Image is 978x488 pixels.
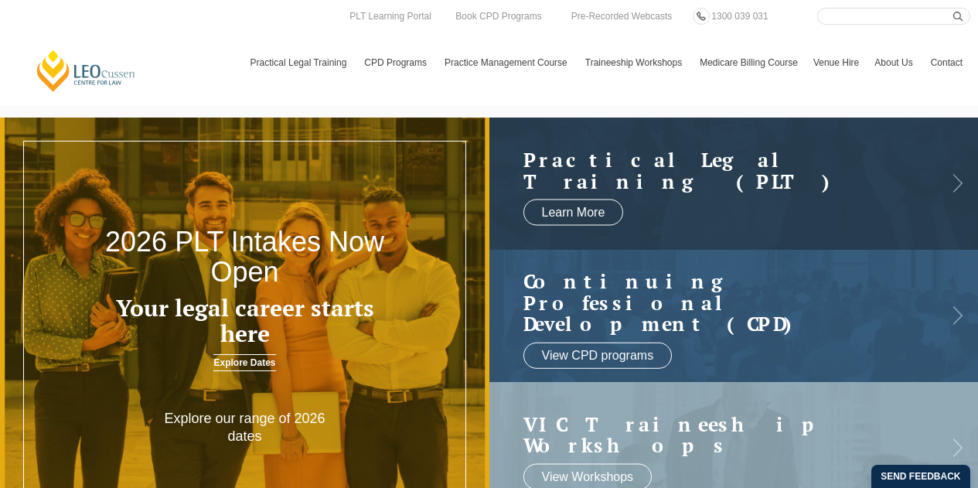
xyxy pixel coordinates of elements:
[707,8,772,25] a: 1300 039 031
[523,413,914,456] a: VIC Traineeship Workshops
[567,8,676,25] a: Pre-Recorded Webcasts
[923,40,970,85] a: Contact
[523,200,624,226] a: Learn More
[35,49,138,93] a: [PERSON_NAME] Centre for Law
[523,149,914,192] h2: Practical Legal Training (PLT)
[356,40,437,85] a: CPD Programs
[523,271,914,335] a: Continuing ProfessionalDevelopment (CPD)
[213,354,275,371] a: Explore Dates
[578,40,692,85] a: Traineeship Workshops
[523,342,673,368] a: View CPD programs
[437,40,578,85] a: Practice Management Course
[692,40,806,85] a: Medicare Billing Course
[346,8,435,25] a: PLT Learning Portal
[874,384,939,449] iframe: LiveChat chat widget
[452,8,545,25] a: Book CPD Programs
[98,295,392,346] h3: Your legal career starts here
[523,271,914,335] h2: Continuing Professional Development (CPD)
[711,11,768,22] span: 1300 039 031
[243,40,357,85] a: Practical Legal Training
[867,40,922,85] a: About Us
[147,410,342,446] p: Explore our range of 2026 dates
[806,40,867,85] a: Venue Hire
[523,149,914,192] a: Practical LegalTraining (PLT)
[98,227,392,288] h2: 2026 PLT Intakes Now Open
